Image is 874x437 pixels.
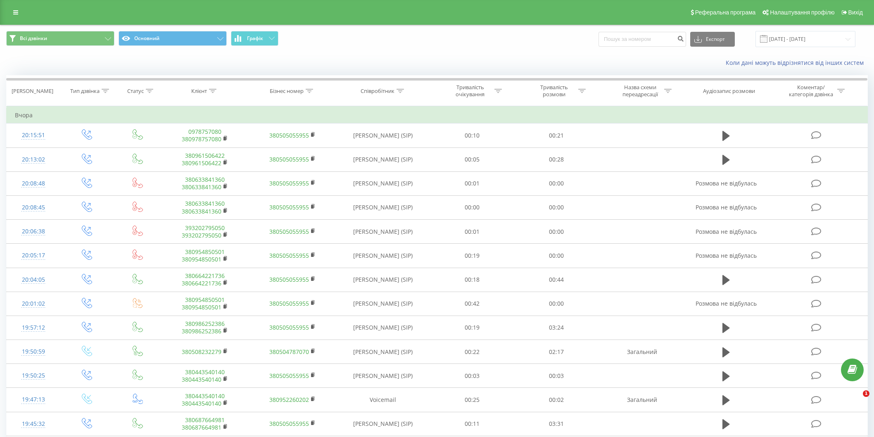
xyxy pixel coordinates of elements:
[182,423,221,431] a: 380687664981
[182,399,221,407] a: 380443540140
[336,388,430,412] td: Voicemail
[6,31,114,46] button: Всі дзвінки
[787,84,835,98] div: Коментар/категорія дзвінка
[696,252,757,259] span: Розмова не відбулась
[182,159,221,167] a: 380961506422
[247,36,263,41] span: Графік
[448,84,492,98] div: Тривалість очікування
[430,244,514,268] td: 00:19
[182,231,221,239] a: 393202795050
[7,107,868,123] td: Вчора
[15,176,52,192] div: 20:08:48
[185,296,225,304] a: 380954850501
[269,179,309,187] a: 380505055955
[696,203,757,211] span: Розмова не відбулась
[185,320,225,328] a: 380986252386
[532,84,576,98] div: Тривалість розмови
[269,228,309,235] a: 380505055955
[863,390,869,397] span: 1
[514,340,598,364] td: 02:17
[514,388,598,412] td: 00:02
[182,255,221,263] a: 380954850501
[598,388,686,412] td: Загальний
[182,327,221,335] a: 380986252386
[514,268,598,292] td: 00:44
[182,279,221,287] a: 380664221736
[185,392,225,400] a: 380443540140
[430,388,514,412] td: 00:25
[430,195,514,219] td: 00:00
[336,195,430,219] td: [PERSON_NAME] (SIP)
[514,244,598,268] td: 00:00
[514,292,598,316] td: 00:00
[361,88,394,95] div: Співробітник
[514,171,598,195] td: 00:00
[15,344,52,360] div: 19:50:59
[185,224,225,232] a: 393202795050
[430,364,514,388] td: 00:03
[15,272,52,288] div: 20:04:05
[430,268,514,292] td: 00:18
[20,35,47,42] span: Всі дзвінки
[185,248,225,256] a: 380954850501
[336,220,430,244] td: [PERSON_NAME] (SIP)
[269,323,309,331] a: 380505055955
[703,88,755,95] div: Аудіозапис розмови
[185,199,225,207] a: 380633841360
[514,220,598,244] td: 00:00
[269,348,309,356] a: 380504787070
[336,171,430,195] td: [PERSON_NAME] (SIP)
[848,9,863,16] span: Вихід
[726,59,868,66] a: Коли дані можуть відрізнятися вiд інших систем
[269,372,309,380] a: 380505055955
[185,368,225,376] a: 380443540140
[598,340,686,364] td: Загальний
[185,416,225,424] a: 380687664981
[269,275,309,283] a: 380505055955
[185,272,225,280] a: 380664221736
[269,299,309,307] a: 380505055955
[70,88,100,95] div: Тип дзвінка
[185,176,225,183] a: 380633841360
[15,127,52,143] div: 20:15:51
[336,316,430,340] td: [PERSON_NAME] (SIP)
[514,364,598,388] td: 00:03
[430,412,514,436] td: 00:11
[269,252,309,259] a: 380505055955
[182,348,221,356] a: 380508232279
[690,32,735,47] button: Експорт
[430,316,514,340] td: 00:19
[15,223,52,240] div: 20:06:38
[269,131,309,139] a: 380505055955
[336,123,430,147] td: [PERSON_NAME] (SIP)
[269,155,309,163] a: 380505055955
[269,396,309,404] a: 380952260202
[336,244,430,268] td: [PERSON_NAME] (SIP)
[696,228,757,235] span: Розмова не відбулась
[430,147,514,171] td: 00:05
[430,171,514,195] td: 00:01
[514,123,598,147] td: 00:21
[15,392,52,408] div: 19:47:13
[15,199,52,216] div: 20:08:45
[231,31,278,46] button: Графік
[269,420,309,427] a: 380505055955
[119,31,227,46] button: Основний
[696,299,757,307] span: Розмова не відбулась
[182,135,221,143] a: 380978757080
[269,203,309,211] a: 380505055955
[336,292,430,316] td: [PERSON_NAME] (SIP)
[270,88,304,95] div: Бізнес номер
[696,179,757,187] span: Розмова не відбулась
[846,390,866,410] iframe: Intercom live chat
[514,147,598,171] td: 00:28
[336,412,430,436] td: [PERSON_NAME] (SIP)
[182,375,221,383] a: 380443540140
[514,195,598,219] td: 00:00
[770,9,834,16] span: Налаштування профілю
[336,147,430,171] td: [PERSON_NAME] (SIP)
[191,88,207,95] div: Клієнт
[430,123,514,147] td: 00:10
[336,340,430,364] td: [PERSON_NAME] (SIP)
[15,416,52,432] div: 19:45:32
